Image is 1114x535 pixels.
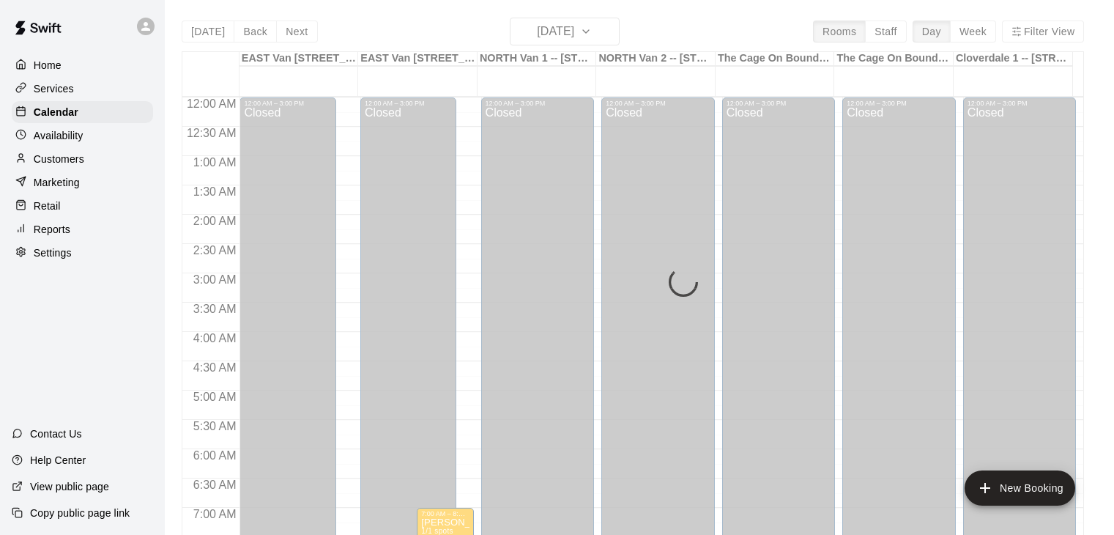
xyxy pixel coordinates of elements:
p: Retail [34,199,61,213]
span: 5:00 AM [190,391,240,403]
button: add [965,471,1075,506]
p: Reports [34,222,70,237]
div: NORTH Van 1 -- [STREET_ADDRESS] [478,52,597,66]
p: View public page [30,479,109,494]
a: Retail [12,195,153,217]
span: 12:30 AM [183,127,240,139]
div: 12:00 AM – 3:00 PM [727,100,831,107]
span: 1:30 AM [190,185,240,198]
div: EAST Van [STREET_ADDRESS] [239,52,359,66]
p: Help Center [30,453,86,468]
span: 5:30 AM [190,420,240,432]
p: Availability [34,128,83,143]
span: 12:00 AM [183,97,240,110]
div: 12:00 AM – 3:00 PM [968,100,1072,107]
div: 12:00 AM – 3:00 PM [244,100,331,107]
span: 4:30 AM [190,361,240,374]
p: Home [34,58,62,73]
p: Contact Us [30,427,82,441]
p: Calendar [34,105,78,119]
span: 3:00 AM [190,273,240,286]
p: Customers [34,152,84,166]
a: Availability [12,125,153,147]
a: Services [12,78,153,100]
a: Reports [12,218,153,240]
div: 7:00 AM – 8:00 AM [421,510,469,517]
p: Settings [34,246,72,260]
div: The Cage On Boundary 1 -- [STREET_ADDRESS] ([PERSON_NAME] & [PERSON_NAME]), [GEOGRAPHIC_DATA] [716,52,835,66]
span: 7:00 AM [190,508,240,520]
div: 12:00 AM – 3:00 PM [365,100,452,107]
p: Services [34,81,74,96]
a: Calendar [12,101,153,123]
div: Cloverdale 1 -- [STREET_ADDRESS] [954,52,1073,66]
a: Home [12,54,153,76]
span: 6:30 AM [190,479,240,491]
span: 3:30 AM [190,303,240,315]
p: Copy public page link [30,506,130,520]
span: 6:00 AM [190,449,240,462]
div: NORTH Van 2 -- [STREET_ADDRESS] [596,52,716,66]
a: Settings [12,242,153,264]
span: 2:30 AM [190,244,240,257]
div: EAST Van [STREET_ADDRESS] [358,52,478,66]
a: Marketing [12,171,153,193]
a: Customers [12,148,153,170]
div: The Cage On Boundary 2 -- [STREET_ADDRESS] ([PERSON_NAME] & [PERSON_NAME]), [GEOGRAPHIC_DATA] [834,52,954,66]
span: 2:00 AM [190,215,240,227]
span: 1:00 AM [190,156,240,169]
div: 12:00 AM – 3:00 PM [486,100,590,107]
p: Marketing [34,175,80,190]
span: 4:00 AM [190,332,240,344]
div: 12:00 AM – 3:00 PM [847,100,951,107]
span: 1/1 spots filled [421,527,453,535]
div: 12:00 AM – 3:00 PM [606,100,710,107]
